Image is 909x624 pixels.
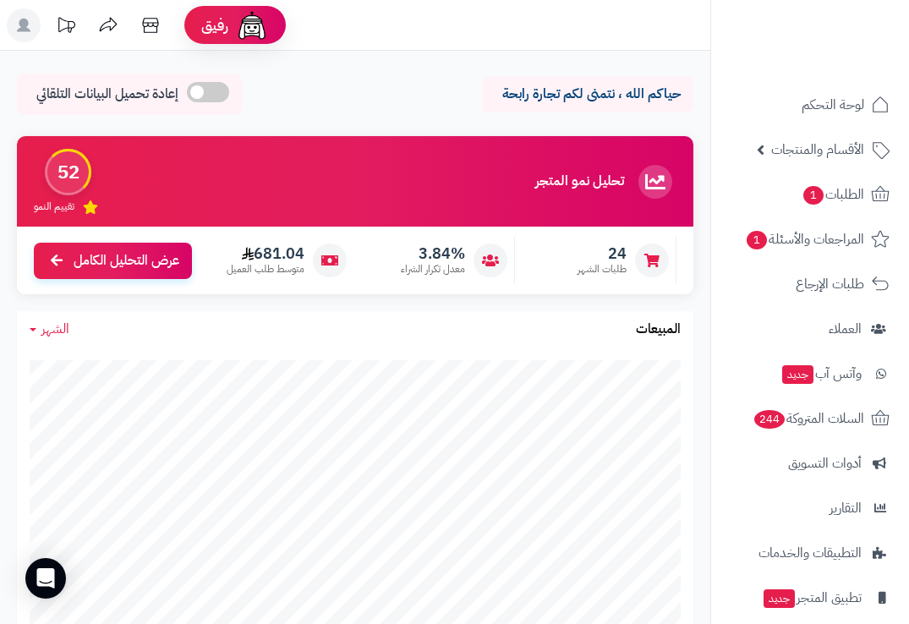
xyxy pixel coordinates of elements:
a: تحديثات المنصة [45,8,87,47]
a: لوحة التحكم [721,85,899,125]
span: طلبات الشهر [578,262,627,276]
a: السلات المتروكة244 [721,398,899,439]
span: التطبيقات والخدمات [758,541,862,565]
a: المراجعات والأسئلة1 [721,219,899,260]
a: التقارير [721,488,899,528]
a: الطلبات1 [721,174,899,215]
img: logo-2.png [794,39,893,74]
h3: تحليل نمو المتجر [535,174,624,189]
span: جديد [782,365,813,384]
span: 24 [578,244,627,263]
span: 1 [803,186,824,205]
h3: المبيعات [636,322,681,337]
span: 3.84% [401,244,465,263]
span: 244 [754,410,786,430]
span: العملاء [829,317,862,341]
a: وآتس آبجديد [721,353,899,394]
a: تطبيق المتجرجديد [721,577,899,618]
span: إعادة تحميل البيانات التلقائي [36,85,178,104]
a: عرض التحليل الكامل [34,243,192,279]
span: السلات المتروكة [753,407,864,430]
span: التقارير [830,496,862,520]
span: 1 [747,231,768,250]
span: وآتس آب [780,362,862,386]
span: لوحة التحكم [802,93,864,117]
span: معدل تكرار الشراء [401,262,465,276]
span: 681.04 [227,244,304,263]
span: الشهر [41,319,69,339]
span: طلبات الإرجاع [796,272,864,296]
p: حياكم الله ، نتمنى لكم تجارة رابحة [495,85,681,104]
span: الأقسام والمنتجات [771,138,864,161]
a: التطبيقات والخدمات [721,533,899,573]
span: تطبيق المتجر [762,586,862,610]
span: عرض التحليل الكامل [74,251,179,271]
span: جديد [764,589,795,608]
a: أدوات التسويق [721,443,899,484]
a: الشهر [30,320,69,339]
span: متوسط طلب العميل [227,262,304,276]
a: طلبات الإرجاع [721,264,899,304]
span: الطلبات [802,183,864,206]
span: المراجعات والأسئلة [745,227,864,251]
span: رفيق [201,15,228,36]
div: Open Intercom Messenger [25,558,66,599]
img: ai-face.png [235,8,269,42]
span: تقييم النمو [34,200,74,214]
span: أدوات التسويق [788,452,862,475]
a: العملاء [721,309,899,349]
